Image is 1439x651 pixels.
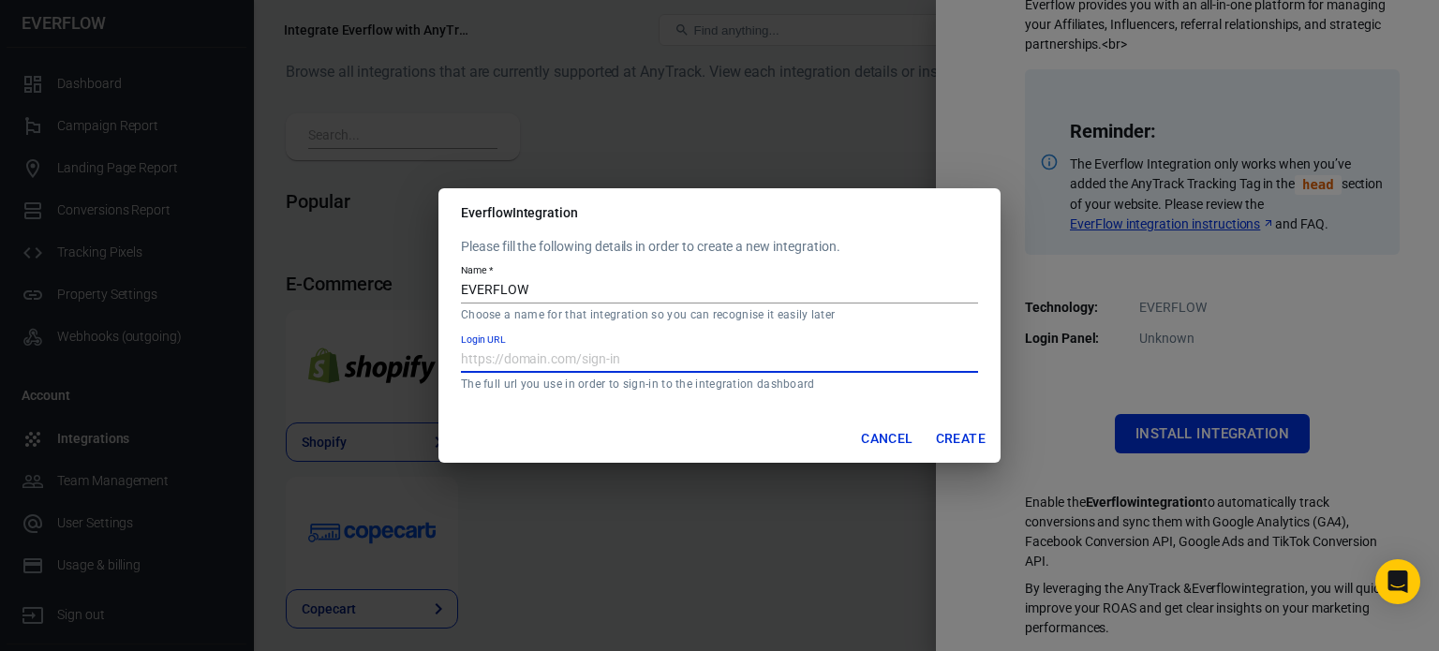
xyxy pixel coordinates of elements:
[438,188,1001,237] h2: Everflow Integration
[853,422,920,456] button: Cancel
[461,377,978,392] p: The full url you use in order to sign-in to the integration dashboard
[1375,559,1420,604] div: Open Intercom Messenger
[461,237,978,257] p: Please fill the following details in order to create a new integration.
[461,307,978,322] p: Choose a name for that integration so you can recognise it easily later
[461,332,506,346] label: Login URL
[928,422,993,456] button: Create
[461,262,493,276] label: Name
[461,279,978,303] input: My Everflow
[461,348,978,373] input: https://domain.com/sign-in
